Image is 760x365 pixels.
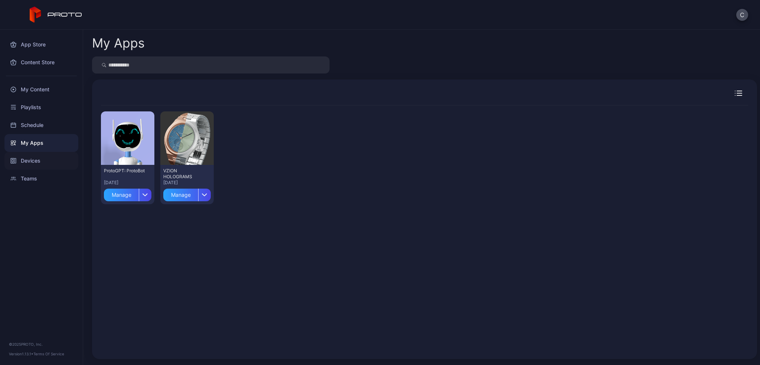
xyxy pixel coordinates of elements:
a: My Apps [4,134,78,152]
a: Content Store [4,53,78,71]
div: Manage [104,189,139,201]
button: Manage [163,186,211,201]
a: Playlists [4,98,78,116]
div: Manage [163,189,198,201]
a: Terms Of Service [33,352,64,356]
a: Teams [4,170,78,188]
div: [DATE] [104,180,151,186]
div: VZION HOLOGRAMS [163,168,204,180]
button: Manage [104,186,151,201]
a: App Store [4,36,78,53]
div: ProtoGPT: ProtoBot [104,168,145,174]
div: © 2025 PROTO, Inc. [9,341,74,347]
a: Devices [4,152,78,170]
div: My Apps [92,37,145,49]
a: My Content [4,81,78,98]
a: Schedule [4,116,78,134]
div: [DATE] [163,180,211,186]
span: Version 1.13.1 • [9,352,33,356]
button: C [736,9,748,21]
